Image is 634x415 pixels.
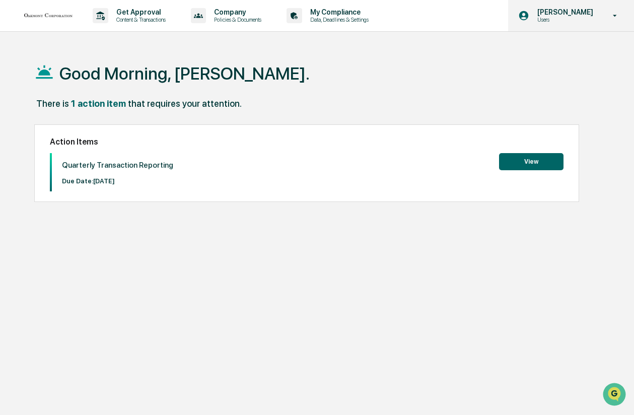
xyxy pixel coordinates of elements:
[10,147,18,155] div: 🔎
[171,80,183,92] button: Start new chat
[206,16,266,23] p: Policies & Documents
[50,137,563,147] h2: Action Items
[206,8,266,16] p: Company
[69,123,129,141] a: 🗄️Attestations
[108,8,171,16] p: Get Approval
[6,142,67,160] a: 🔎Data Lookup
[34,87,127,95] div: We're available if you need us!
[10,128,18,136] div: 🖐️
[71,170,122,178] a: Powered byPylon
[62,161,173,170] p: Quarterly Transaction Reporting
[499,153,563,170] button: View
[83,127,125,137] span: Attestations
[20,146,63,156] span: Data Lookup
[6,123,69,141] a: 🖐️Preclearance
[73,128,81,136] div: 🗄️
[499,156,563,166] a: View
[10,21,183,37] p: How can we help?
[108,16,171,23] p: Content & Transactions
[529,16,598,23] p: Users
[59,63,310,84] h1: Good Morning, [PERSON_NAME].
[36,98,69,109] div: There is
[100,171,122,178] span: Pylon
[62,177,173,185] p: Due Date: [DATE]
[34,77,165,87] div: Start new chat
[71,98,126,109] div: 1 action item
[20,127,65,137] span: Preclearance
[128,98,242,109] div: that requires your attention.
[302,16,374,23] p: Data, Deadlines & Settings
[529,8,598,16] p: [PERSON_NAME]
[10,77,28,95] img: 1746055101610-c473b297-6a78-478c-a979-82029cc54cd1
[302,8,374,16] p: My Compliance
[602,382,629,409] iframe: Open customer support
[24,12,73,19] img: logo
